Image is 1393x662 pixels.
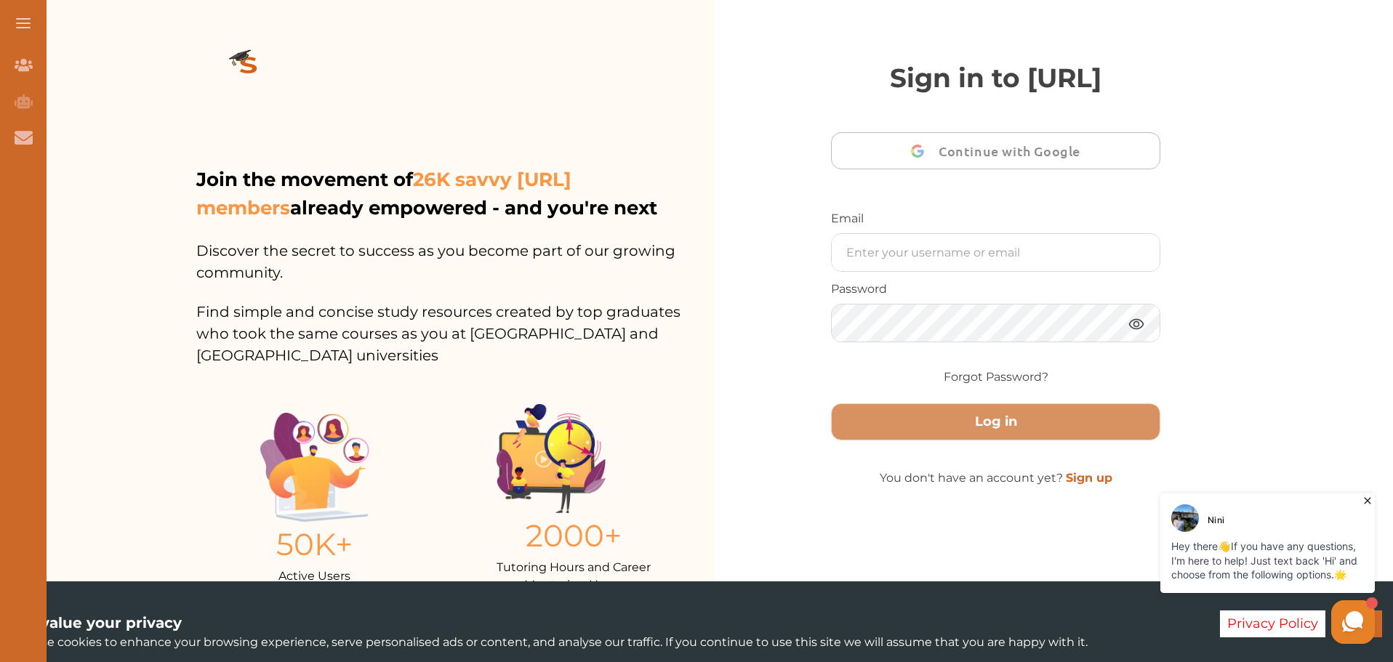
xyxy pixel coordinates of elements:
img: Illustration.25158f3c.png [260,413,369,522]
img: Group%201403.ccdcecb8.png [497,404,606,513]
p: Join the movement of already empowered - and you're next [196,166,712,222]
p: Sign in to [URL] [831,58,1160,97]
p: You don't have an account yet? [831,469,1160,487]
button: Continue with Google [831,132,1160,169]
p: Find simple and concise study resources created by top graduates who took the same courses as you... [196,283,715,366]
p: Tutoring Hours and Career Mentoring Hours Delivered [497,559,651,611]
p: 2000+ [497,513,651,559]
div: We use cookies to enhance your browsing experience, serve personalised ads or content, and analys... [11,612,1198,651]
a: Sign up [1066,471,1112,485]
p: Password [831,280,1160,298]
img: eye.3286bcf0.webp [1128,315,1145,333]
img: logo [196,26,301,108]
p: 50K+ [260,522,369,568]
span: Continue with Google [939,134,1088,168]
a: Forgot Password? [944,368,1048,386]
p: Email [831,210,1160,227]
iframe: HelpCrunch [1044,490,1378,647]
p: Discover the secret to success as you become part of our growing community. [196,222,715,283]
p: Active Users in [DATE] [260,568,369,602]
button: Log in [831,403,1160,440]
input: Enter your username or email [832,234,1160,271]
